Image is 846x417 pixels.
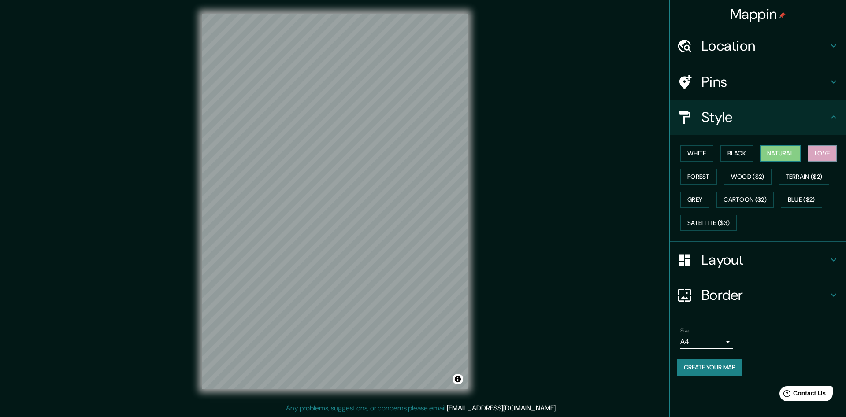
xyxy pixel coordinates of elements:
[701,37,828,55] h4: Location
[701,73,828,91] h4: Pins
[670,64,846,100] div: Pins
[680,145,713,162] button: White
[670,100,846,135] div: Style
[760,145,801,162] button: Natural
[779,12,786,19] img: pin-icon.png
[701,108,828,126] h4: Style
[670,277,846,313] div: Border
[453,374,463,384] button: Toggle attribution
[680,215,737,231] button: Satellite ($3)
[720,145,753,162] button: Black
[701,251,828,269] h4: Layout
[286,403,557,413] p: Any problems, suggestions, or concerns please email .
[701,286,828,304] h4: Border
[680,327,690,335] label: Size
[670,242,846,277] div: Layout
[447,403,556,413] a: [EMAIL_ADDRESS][DOMAIN_NAME]
[670,28,846,63] div: Location
[781,192,822,208] button: Blue ($2)
[768,383,836,407] iframe: Help widget launcher
[557,403,558,413] div: .
[808,145,837,162] button: Love
[558,403,560,413] div: .
[680,169,717,185] button: Forest
[680,192,709,208] button: Grey
[202,14,468,389] canvas: Map
[779,169,830,185] button: Terrain ($2)
[724,169,772,185] button: Wood ($2)
[716,192,774,208] button: Cartoon ($2)
[730,5,786,23] h4: Mappin
[680,335,733,349] div: A4
[677,359,742,376] button: Create your map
